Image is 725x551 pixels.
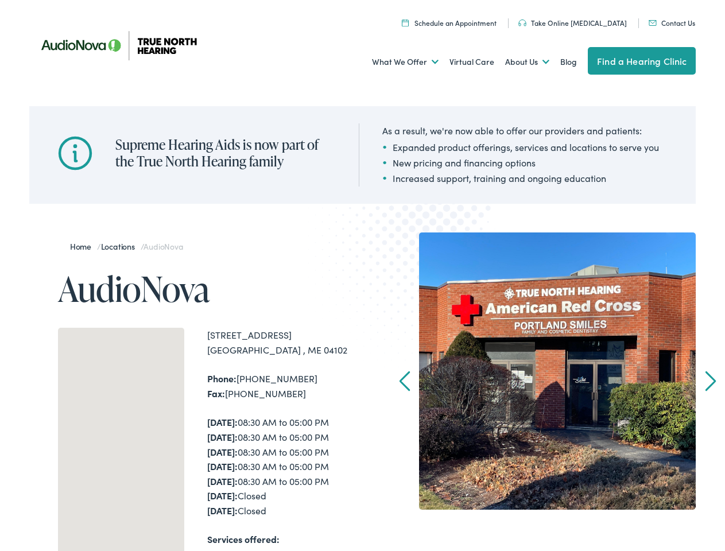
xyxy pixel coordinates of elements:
strong: [DATE]: [207,504,238,517]
span: / / [70,240,183,252]
img: Icon symbolizing a calendar in color code ffb348 [402,19,409,26]
strong: [DATE]: [207,445,238,458]
a: Find a Hearing Clinic [588,47,696,75]
strong: [DATE]: [207,489,238,502]
a: Schedule an Appointment [402,18,497,28]
a: Blog [560,41,577,83]
a: What We Offer [372,41,439,83]
li: New pricing and financing options [382,156,659,169]
a: Next [705,371,716,391]
img: Mail icon in color code ffb348, used for communication purposes [649,20,657,26]
a: Virtual Care [449,41,494,83]
div: 08:30 AM to 05:00 PM 08:30 AM to 05:00 PM 08:30 AM to 05:00 PM 08:30 AM to 05:00 PM 08:30 AM to 0... [207,415,363,518]
strong: [DATE]: [207,430,238,443]
strong: Fax: [207,387,225,399]
strong: Services offered: [207,533,280,545]
h2: Supreme Hearing Aids is now part of the True North Hearing family [115,137,336,170]
strong: [DATE]: [207,475,238,487]
a: Prev [400,371,410,391]
a: Contact Us [649,18,695,28]
div: [STREET_ADDRESS] [GEOGRAPHIC_DATA] , ME 04102 [207,328,363,357]
img: Headphones icon in color code ffb348 [518,20,526,26]
strong: Phone: [207,372,237,385]
h1: AudioNova [58,270,363,308]
a: Locations [101,240,141,252]
div: [PHONE_NUMBER] [PHONE_NUMBER] [207,371,363,401]
div: As a result, we're now able to offer our providers and patients: [382,123,659,137]
a: Take Online [MEDICAL_DATA] [518,18,627,28]
span: AudioNova [144,240,183,252]
strong: [DATE]: [207,416,238,428]
li: Expanded product offerings, services and locations to serve you [382,140,659,154]
a: About Us [505,41,549,83]
strong: [DATE]: [207,460,238,472]
li: Increased support, training and ongoing education [382,171,659,185]
a: Home [70,240,97,252]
